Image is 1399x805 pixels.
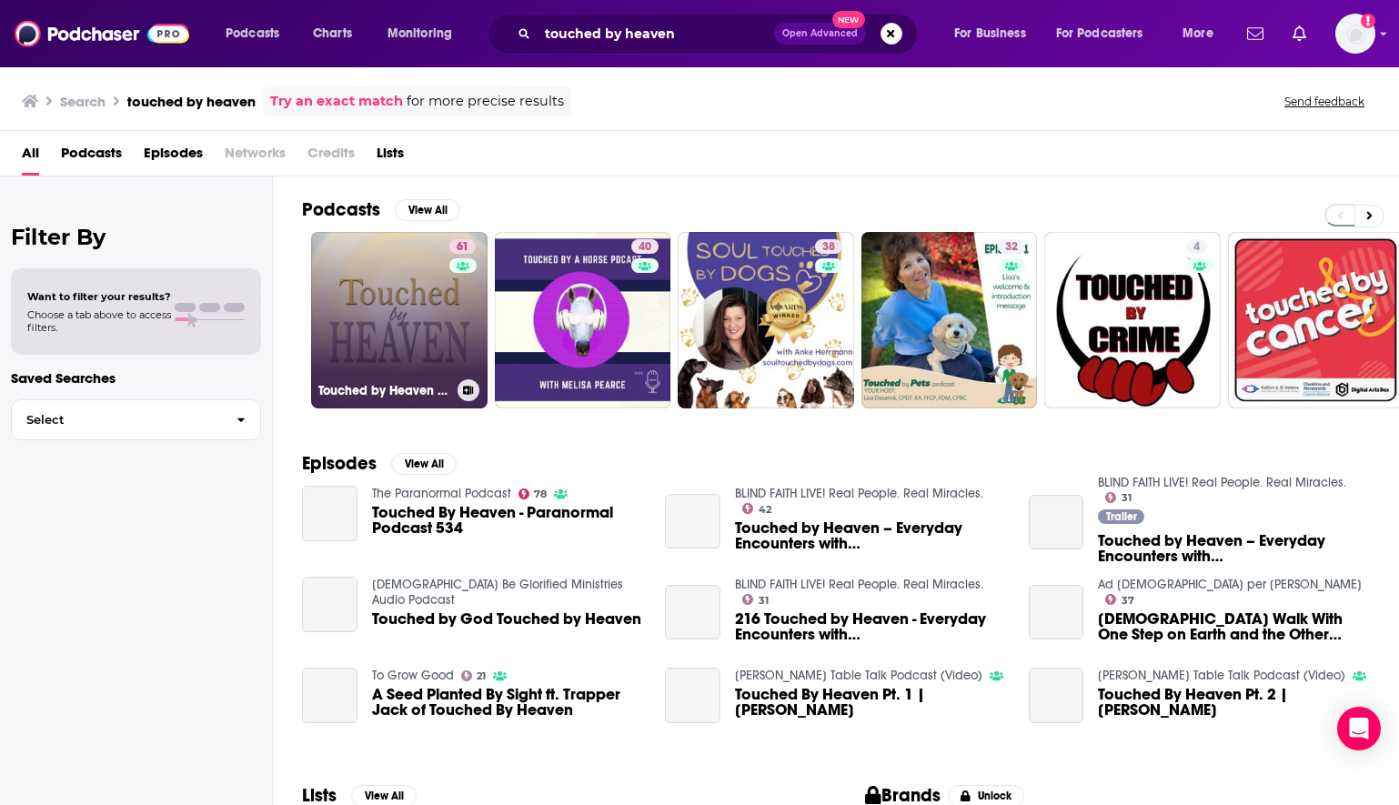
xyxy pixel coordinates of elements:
[449,239,476,254] a: 61
[302,486,357,541] a: Touched By Heaven - Paranormal Podcast 534
[127,93,256,110] h3: touched by heaven
[27,290,171,303] span: Want to filter your results?
[735,486,983,501] a: BLIND FAITH LIVE! Real People. Real Miracles.
[1186,239,1207,254] a: 4
[1098,687,1370,718] span: Touched By Heaven Pt. 2 | [PERSON_NAME]
[1335,14,1375,54] img: User Profile
[735,611,1007,642] span: 216 Touched by Heaven - Everyday Encounters with [DEMOGRAPHIC_DATA]
[457,238,468,257] span: 61
[998,239,1025,254] a: 32
[313,21,352,46] span: Charts
[1098,533,1370,564] span: Touched by Heaven – Everyday Encounters with [DEMOGRAPHIC_DATA]
[372,668,454,683] a: To Grow Good
[213,19,303,48] button: open menu
[1098,687,1370,718] a: Touched By Heaven Pt. 2 | Billy Burke
[861,232,1038,408] a: 32
[302,452,457,475] a: EpisodesView All
[377,138,404,176] a: Lists
[302,668,357,723] a: A Seed Planted By Sight ft. Trapper Jack of Touched By Heaven
[631,239,659,254] a: 40
[1193,238,1200,257] span: 4
[1279,94,1370,109] button: Send feedback
[15,16,189,51] img: Podchaser - Follow, Share and Rate Podcasts
[311,232,488,408] a: 61Touched by Heaven - Everyday Encounters with [DEMOGRAPHIC_DATA]
[1285,18,1313,49] a: Show notifications dropdown
[1183,21,1213,46] span: More
[1170,19,1236,48] button: open menu
[302,198,380,221] h2: Podcasts
[477,672,486,680] span: 21
[407,91,564,112] span: for more precise results
[1361,14,1375,28] svg: Add a profile image
[307,138,355,176] span: Credits
[60,93,106,110] h3: Search
[1098,475,1346,490] a: BLIND FAITH LIVE! Real People. Real Miracles.
[735,611,1007,642] a: 216 Touched by Heaven - Everyday Encounters with God
[1105,492,1132,503] a: 31
[495,232,671,408] a: 40
[1098,611,1370,642] a: Christians Walk With One Step on Earth and the Other Touched by Heaven
[1044,232,1221,408] a: 4
[302,577,357,632] a: Touched by God Touched by Heaven
[61,138,122,176] a: Podcasts
[12,414,222,426] span: Select
[742,503,771,514] a: 42
[735,577,983,592] a: BLIND FAITH LIVE! Real People. Real Miracles.
[538,19,774,48] input: Search podcasts, credits, & more...
[1098,577,1362,592] a: Ad Jesum per Mariam
[1122,494,1132,502] span: 31
[665,585,720,640] a: 216 Touched by Heaven - Everyday Encounters with God
[518,488,548,499] a: 78
[735,687,1007,718] span: Touched By Heaven Pt. 1 | [PERSON_NAME]
[372,505,644,536] a: Touched By Heaven - Paranormal Podcast 534
[302,452,377,475] h2: Episodes
[774,23,866,45] button: Open AdvancedNew
[375,19,476,48] button: open menu
[1106,511,1137,522] span: Trailer
[11,224,261,250] h2: Filter By
[1105,594,1134,605] a: 37
[1029,585,1084,640] a: Christians Walk With One Step on Earth and the Other Touched by Heaven
[372,687,644,718] span: A Seed Planted By Sight ft. Trapper Jack of Touched By Heaven
[735,687,1007,718] a: Touched By Heaven Pt. 1 | Billy Burke
[11,369,261,387] p: Saved Searches
[1029,668,1084,723] a: Touched By Heaven Pt. 2 | Billy Burke
[639,238,651,257] span: 40
[678,232,854,408] a: 38
[1056,21,1143,46] span: For Podcasters
[301,19,363,48] a: Charts
[822,238,835,257] span: 38
[372,577,623,608] a: Christ Be Glorified Ministries Audio Podcast
[1337,707,1381,750] div: Open Intercom Messenger
[1122,597,1134,605] span: 37
[461,670,487,681] a: 21
[372,611,641,627] a: Touched by God Touched by Heaven
[22,138,39,176] a: All
[1335,14,1375,54] button: Show profile menu
[226,21,279,46] span: Podcasts
[759,597,769,605] span: 31
[1029,495,1084,550] a: Touched by Heaven – Everyday Encounters with God
[1098,533,1370,564] a: Touched by Heaven – Everyday Encounters with God
[372,486,511,501] a: The Paranormal Podcast
[954,21,1026,46] span: For Business
[27,308,171,334] span: Choose a tab above to access filters.
[387,21,452,46] span: Monitoring
[941,19,1049,48] button: open menu
[270,91,403,112] a: Try an exact match
[505,13,935,55] div: Search podcasts, credits, & more...
[391,453,457,475] button: View All
[144,138,203,176] a: Episodes
[534,490,547,498] span: 78
[735,520,1007,551] span: Touched by Heaven – Everyday Encounters with [DEMOGRAPHIC_DATA]
[759,506,771,514] span: 42
[302,198,460,221] a: PodcastsView All
[742,594,769,605] a: 31
[832,11,865,28] span: New
[665,668,720,723] a: Touched By Heaven Pt. 1 | Billy Burke
[1098,611,1370,642] span: [DEMOGRAPHIC_DATA] Walk With One Step on Earth and the Other Touched by Heaven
